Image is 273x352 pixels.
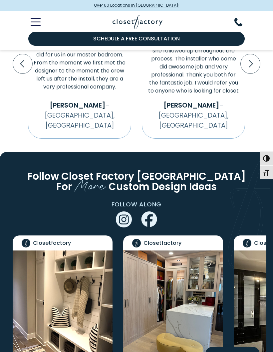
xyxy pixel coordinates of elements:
[34,100,126,130] p: – [GEOGRAPHIC_DATA], [GEOGRAPHIC_DATA]
[28,32,245,46] a: Schedule a Free Consultation
[109,180,217,193] span: Custom Design Ideas
[27,169,246,193] span: Follow Closet Factory [GEOGRAPHIC_DATA] For
[143,239,181,247] span: Closetfactory
[141,215,157,223] a: Facebook
[50,101,106,110] span: [PERSON_NAME]
[163,101,219,110] span: [PERSON_NAME]
[234,18,250,26] button: Phone Number
[238,52,262,76] button: Next slide
[33,239,71,247] span: Closetfactory
[260,151,273,165] button: Toggle High Contrast
[94,2,179,8] span: Over 60 Locations in [GEOGRAPHIC_DATA]!
[11,52,35,76] button: Previous slide
[75,174,106,194] span: More
[260,165,273,179] button: Toggle Font size
[147,31,239,95] p: [PERSON_NAME] did a very good job in getting the design done and she followed up throughout the p...
[34,35,126,91] p: My wife and I are very impressed with the work that Closet Factory did for us in our master bedro...
[23,18,41,26] button: Toggle Mobile Menu
[113,15,162,29] img: Closet Factory Logo
[147,100,239,130] p: – [GEOGRAPHIC_DATA], [GEOGRAPHIC_DATA]
[112,200,162,208] span: FOLLOW ALONG
[116,215,132,223] a: Instagram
